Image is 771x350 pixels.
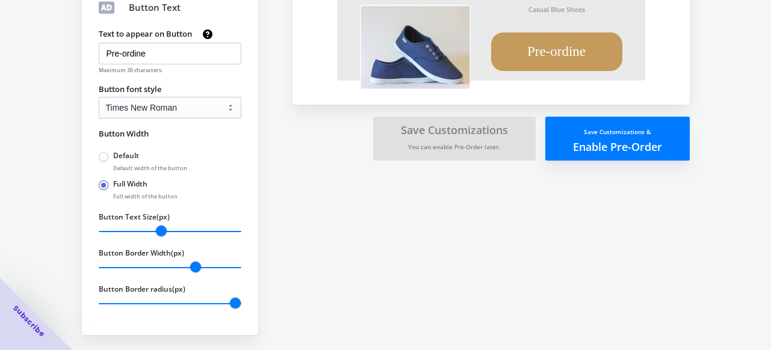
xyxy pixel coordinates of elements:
span: Full width of the button [113,193,178,200]
small: Save Customizations & [584,127,651,136]
label: Text to appear on Button [99,28,192,39]
label: Button Border radius(px) [99,284,185,294]
button: Save CustomizationsYou can enable Pre-Order later. [373,117,536,161]
button: Save Customizations &Enable Pre-Order [545,117,690,161]
label: Full Width [113,179,147,189]
label: Button Text Size(px) [99,212,170,222]
label: Default [113,151,139,161]
img: vzX7clC.png [360,5,471,90]
div: Casual Blue Shoes [528,5,585,14]
span: Subscribe [11,303,47,339]
span: Default width of the button [113,165,187,172]
label: Button Border Width(px) [99,248,184,258]
small: You can enable Pre-Order later. [408,143,500,151]
label: Button Width [99,128,241,139]
button: Pre-ordine [491,32,622,71]
label: Maximum 30 characters. [99,67,241,74]
label: Button font style [99,84,161,94]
